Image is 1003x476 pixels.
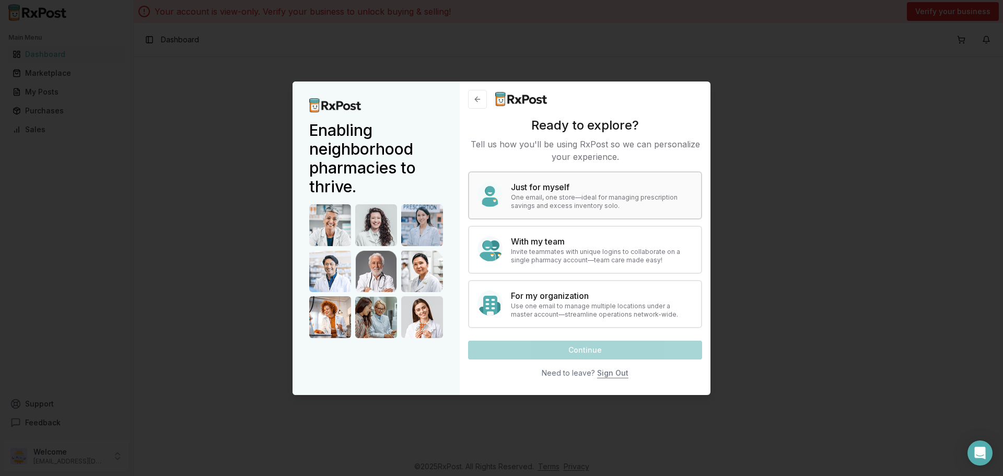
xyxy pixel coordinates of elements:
[309,296,351,338] img: Doctor 7
[511,181,693,193] h4: Just for myself
[355,204,397,246] img: Doctor 2
[511,235,693,248] h4: With my team
[511,248,693,264] p: Invite teammates with unique logins to collaborate on a single pharmacy account—team care made easy!
[477,182,503,207] img: Myself
[477,291,503,316] img: Organization
[401,250,443,292] img: Doctor 6
[511,193,693,210] p: One email, one store—ideal for managing prescription savings and excess inventory solo.
[468,117,702,134] h3: Ready to explore?
[355,296,397,338] img: Doctor 8
[309,98,361,112] img: RxPost Logo
[511,302,693,319] p: Use one email to manage multiple locations under a master account—streamline operations network-w...
[511,289,693,302] h4: For my organization
[597,364,628,382] button: Sign Out
[468,138,702,163] p: Tell us how you'll be using RxPost so we can personalize your experience.
[495,92,547,106] img: RxPost Logo
[309,250,351,292] img: Doctor 4
[401,204,443,246] img: Doctor 3
[355,250,397,292] img: Doctor 5
[309,204,351,246] img: Doctor 1
[477,236,503,261] img: Team
[309,121,443,196] h2: Enabling neighborhood pharmacies to thrive.
[542,368,595,378] div: Need to leave?
[401,296,443,338] img: Doctor 9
